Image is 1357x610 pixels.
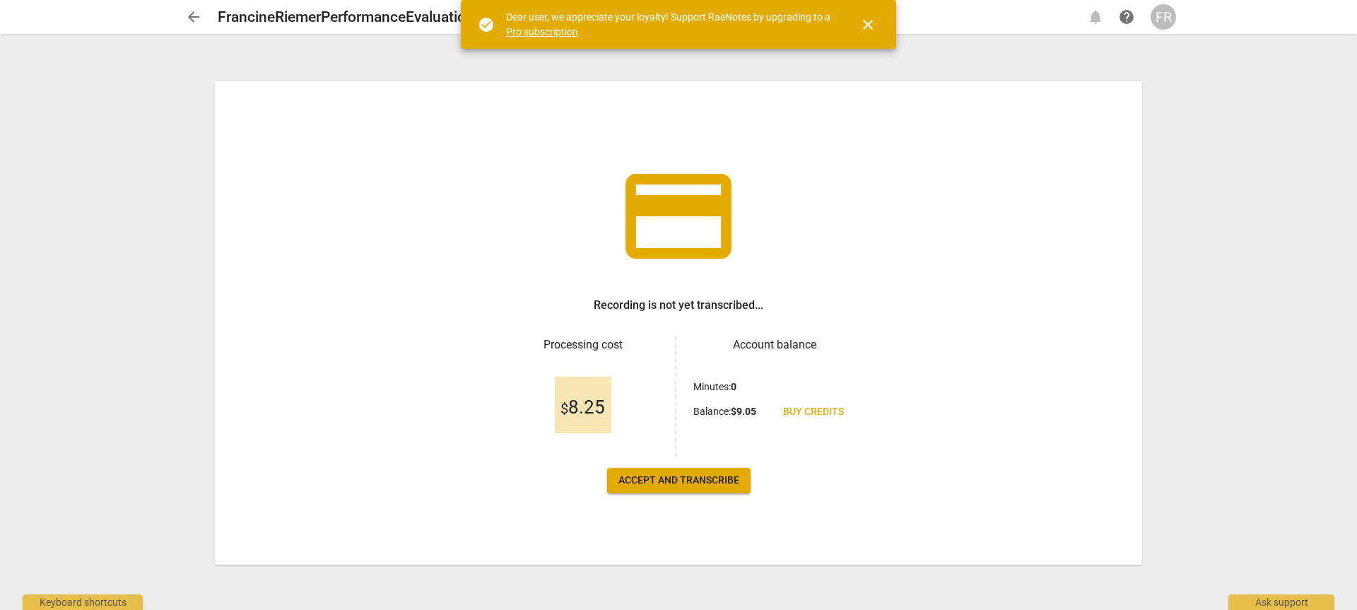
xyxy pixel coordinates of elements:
[1114,4,1139,30] a: Help
[607,468,751,493] button: Accept and transcribe
[218,8,496,26] h2: FrancineRiemerPerformanceEvaluation (1)
[731,406,756,417] b: $ 9.05
[772,399,855,425] a: Buy credits
[618,474,739,488] span: Accept and transcribe
[23,594,143,610] div: Keyboard shortcuts
[478,16,495,33] span: check_circle
[506,10,834,39] div: Dear user, we appreciate your loyalty! Support RaeNotes by upgrading to a
[693,336,855,353] h3: Account balance
[1228,594,1334,610] div: Ask support
[502,336,664,353] h3: Processing cost
[1151,4,1176,30] button: FR
[859,16,876,33] span: close
[615,153,742,280] span: credit_card
[506,26,578,37] a: Pro subscription
[560,400,568,417] span: $
[560,397,605,418] span: 8.25
[693,380,736,394] p: Minutes :
[185,8,202,25] span: arrow_back
[693,404,756,419] p: Balance :
[594,297,763,314] h3: Recording is not yet transcribed...
[1118,8,1135,25] span: help
[731,381,736,392] b: 0
[851,8,885,42] button: Close
[783,405,844,419] span: Buy credits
